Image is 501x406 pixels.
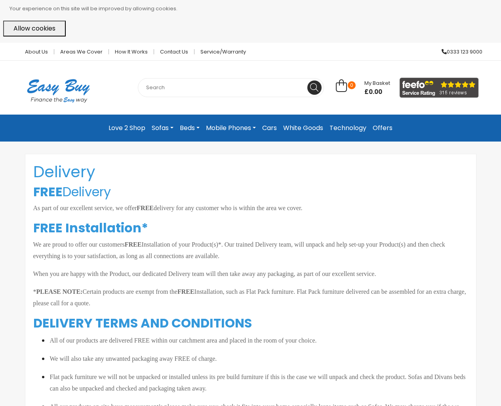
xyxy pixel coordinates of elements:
[336,84,390,93] a: 0 My Basket £0.00
[138,78,324,97] input: Search
[10,3,498,14] p: Your experience on this site will be improved by allowing cookies.
[33,270,376,277] span: When you are happy with the Product, our dedicated Delivery team will then take away any packagin...
[33,183,63,201] strong: FREE
[105,121,149,135] a: Love 2 Shop
[326,121,370,135] a: Technology
[348,81,356,89] span: 0
[259,121,280,135] a: Cars
[33,162,468,181] h1: Delivery
[364,79,390,87] span: My Basket
[109,49,154,54] a: How it works
[33,183,111,201] span: Delivery
[50,337,317,344] span: All of our products are delivered FREE within our catchment area and placed in the room of your c...
[33,288,466,306] span: * Certain products are exempt from the Installation, such as Flat Pack furniture. Flat Pack furni...
[54,49,109,54] a: Areas we cover
[33,241,445,259] span: We are proud to offer our customers Installation of your Product(s)*. Our trained Delivery team, ...
[194,49,246,54] a: Service/Warranty
[19,69,98,113] img: Easy Buy
[364,88,390,96] span: £0.00
[177,121,203,135] a: Beds
[436,49,482,54] a: 0333 123 9000
[125,241,142,248] strong: FREE
[19,49,54,54] a: About Us
[280,121,326,135] a: White Goods
[33,314,252,332] strong: DELIVERY TERMS AND CONDITIONS
[3,21,66,36] button: Allow cookies
[177,288,194,295] strong: FREE
[370,121,396,135] a: Offers
[50,355,217,362] span: We will also take any unwanted packaging away FREE of charge.
[33,219,148,237] strong: FREE Installation*
[203,121,259,135] a: Mobile Phones
[50,373,466,392] span: Flat pack furniture we will not be unpacked or installed unless its pre build furniture if this i...
[149,121,177,135] a: Sofas
[36,288,83,295] strong: PLEASE NOTE:
[137,205,154,211] strong: FREE
[154,49,194,54] a: Contact Us
[400,78,479,98] img: feefo_logo
[33,205,303,211] span: As part of our excellent service, we offer delivery for any customer who is within the area we co...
